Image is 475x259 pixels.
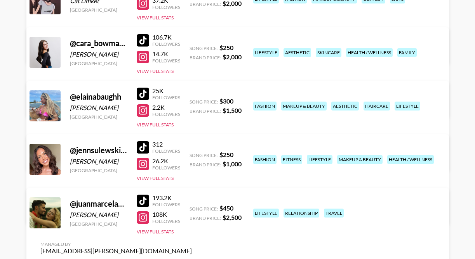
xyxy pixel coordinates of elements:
[190,162,221,167] span: Brand Price:
[223,53,242,60] strong: $ 2,000
[137,229,174,235] button: View Full Stats
[152,194,180,202] div: 193.2K
[152,148,180,154] div: Followers
[152,140,180,148] div: 312
[190,108,221,114] span: Brand Price:
[219,204,233,212] strong: $ 450
[70,145,127,155] div: @ jennsulewski21
[152,41,180,47] div: Followers
[70,114,127,120] div: [GEOGRAPHIC_DATA]
[253,209,279,218] div: lifestyle
[70,92,127,102] div: @ elainabaughh
[70,221,127,227] div: [GEOGRAPHIC_DATA]
[70,7,127,13] div: [GEOGRAPHIC_DATA]
[284,48,311,57] div: aesthetic
[223,160,242,167] strong: $ 1,000
[395,102,420,111] div: lifestyle
[70,104,127,112] div: [PERSON_NAME]
[70,60,127,66] div: [GEOGRAPHIC_DATA]
[190,99,218,105] span: Song Price:
[137,68,174,74] button: View Full Stats
[70,38,127,48] div: @ cara_bowman12
[190,55,221,60] span: Brand Price:
[190,215,221,221] span: Brand Price:
[152,157,180,165] div: 26.2K
[190,1,221,7] span: Brand Price:
[223,107,242,114] strong: $ 1,500
[219,44,233,51] strong: $ 250
[152,50,180,58] div: 14.7K
[152,104,180,111] div: 2.2K
[253,102,277,111] div: fashion
[219,97,233,105] strong: $ 300
[307,155,332,164] div: lifestyle
[152,211,180,218] div: 108K
[70,199,127,209] div: @ juanmarcelandrhylan
[152,218,180,224] div: Followers
[152,165,180,171] div: Followers
[281,102,327,111] div: makeup & beauty
[316,48,341,57] div: skincare
[253,155,277,164] div: fashion
[219,151,233,158] strong: $ 250
[190,206,218,212] span: Song Price:
[137,175,174,181] button: View Full Stats
[324,209,344,218] div: travel
[190,45,218,51] span: Song Price:
[152,87,180,95] div: 25K
[70,167,127,173] div: [GEOGRAPHIC_DATA]
[152,202,180,207] div: Followers
[190,152,218,158] span: Song Price:
[387,155,434,164] div: health / wellness
[364,102,390,111] div: haircare
[397,48,417,57] div: family
[284,209,319,218] div: relationship
[152,111,180,117] div: Followers
[152,58,180,64] div: Followers
[70,211,127,219] div: [PERSON_NAME]
[152,4,180,10] div: Followers
[40,247,192,255] div: [EMAIL_ADDRESS][PERSON_NAME][DOMAIN_NAME]
[331,102,359,111] div: aesthetic
[70,157,127,165] div: [PERSON_NAME]
[152,95,180,100] div: Followers
[70,50,127,58] div: [PERSON_NAME]
[346,48,393,57] div: health / wellness
[253,48,279,57] div: lifestyle
[40,241,192,247] div: Managed By
[281,155,302,164] div: fitness
[223,214,242,221] strong: $ 2,500
[137,15,174,21] button: View Full Stats
[337,155,383,164] div: makeup & beauty
[137,122,174,128] button: View Full Stats
[152,33,180,41] div: 106.7K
